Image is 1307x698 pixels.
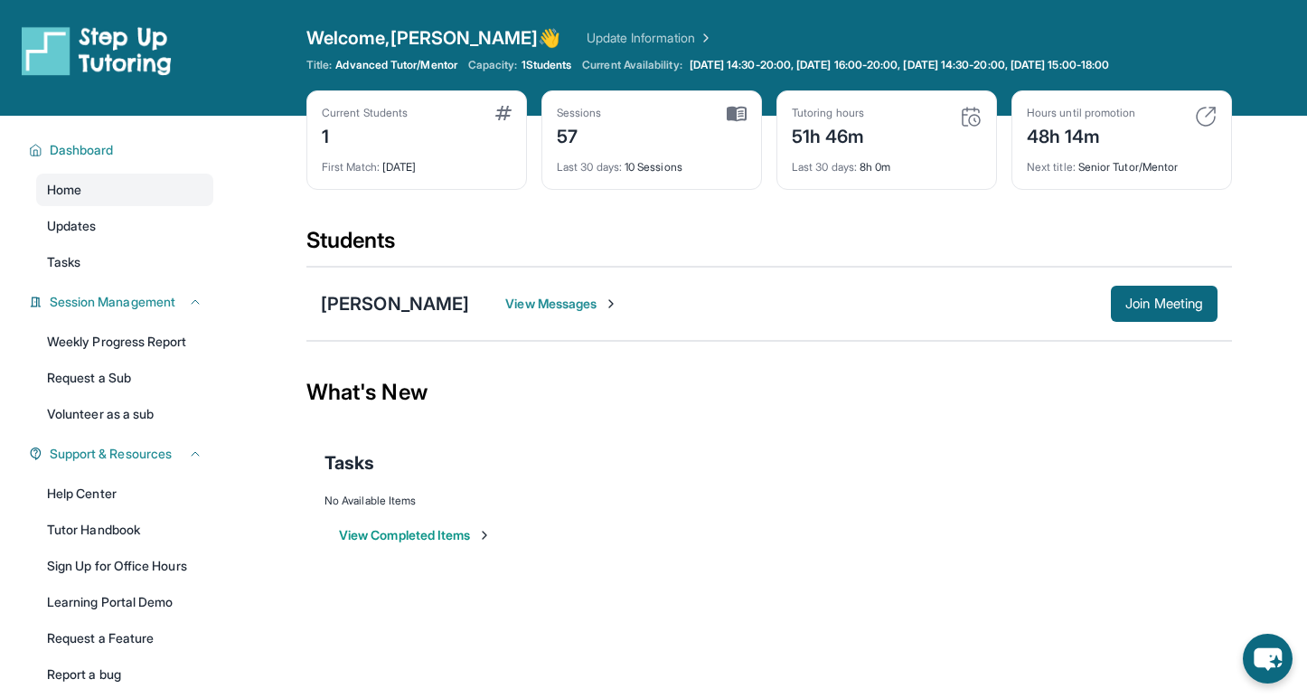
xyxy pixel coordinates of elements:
span: 1 Students [522,58,572,72]
span: Welcome, [PERSON_NAME] 👋 [306,25,561,51]
a: Request a Sub [36,362,213,394]
a: Help Center [36,477,213,510]
div: Students [306,226,1232,266]
a: [DATE] 14:30-20:00, [DATE] 16:00-20:00, [DATE] 14:30-20:00, [DATE] 15:00-18:00 [686,58,1113,72]
span: Updates [47,217,97,235]
img: Chevron-Right [604,297,618,311]
img: card [1195,106,1217,127]
div: 8h 0m [792,149,982,174]
div: 51h 46m [792,120,865,149]
span: Capacity: [468,58,518,72]
button: Support & Resources [42,445,202,463]
span: [DATE] 14:30-20:00, [DATE] 16:00-20:00, [DATE] 14:30-20:00, [DATE] 15:00-18:00 [690,58,1109,72]
span: Support & Resources [50,445,172,463]
span: Session Management [50,293,175,311]
div: Senior Tutor/Mentor [1027,149,1217,174]
span: Join Meeting [1125,298,1203,309]
div: 10 Sessions [557,149,747,174]
span: Last 30 days : [557,160,622,174]
span: Tasks [324,450,374,476]
div: Hours until promotion [1027,106,1135,120]
span: Tasks [47,253,80,271]
span: Last 30 days : [792,160,857,174]
div: 1 [322,120,408,149]
img: logo [22,25,172,76]
span: Current Availability: [582,58,682,72]
img: Chevron Right [695,29,713,47]
div: No Available Items [324,494,1214,508]
a: Tasks [36,246,213,278]
span: View Messages [505,295,618,313]
a: Sign Up for Office Hours [36,550,213,582]
a: Tutor Handbook [36,514,213,546]
span: First Match : [322,160,380,174]
img: card [727,106,747,122]
a: Update Information [587,29,713,47]
span: Dashboard [50,141,114,159]
div: 48h 14m [1027,120,1135,149]
button: Session Management [42,293,202,311]
div: [PERSON_NAME] [321,291,469,316]
div: [DATE] [322,149,512,174]
div: Tutoring hours [792,106,865,120]
a: Learning Portal Demo [36,586,213,618]
span: Home [47,181,81,199]
div: 57 [557,120,602,149]
span: Title: [306,58,332,72]
a: Volunteer as a sub [36,398,213,430]
span: Advanced Tutor/Mentor [335,58,456,72]
img: card [495,106,512,120]
div: Sessions [557,106,602,120]
a: Updates [36,210,213,242]
span: Next title : [1027,160,1076,174]
div: What's New [306,353,1232,432]
button: Join Meeting [1111,286,1218,322]
button: chat-button [1243,634,1293,684]
a: Home [36,174,213,206]
div: Current Students [322,106,408,120]
a: Request a Feature [36,622,213,655]
button: Dashboard [42,141,202,159]
img: card [960,106,982,127]
button: View Completed Items [339,526,492,544]
a: Weekly Progress Report [36,325,213,358]
a: Report a bug [36,658,213,691]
